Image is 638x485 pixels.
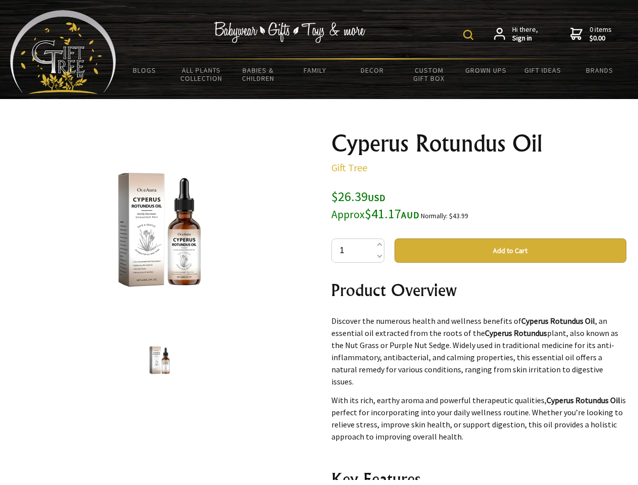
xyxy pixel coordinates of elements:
[395,238,626,263] button: Add to Cart
[512,25,538,43] span: Hi there,
[514,60,571,81] a: Gift Ideas
[331,315,626,387] p: Discover the numerous health and wellness benefits of , an essential oil extracted from the roots...
[287,60,344,81] a: Family
[485,328,547,338] strong: Cyperus Rotundus
[521,316,595,326] strong: Cyperus Rotundus Oil
[590,34,612,43] strong: $0.00
[401,60,458,89] a: Custom Gift Box
[116,60,173,81] a: BLOGS
[570,25,612,43] a: 0 items$0.00
[571,60,628,81] a: Brands
[343,60,401,81] a: Decor
[368,192,385,204] span: USD
[590,25,612,43] span: 0 items
[230,60,287,89] a: Babies & Children
[331,188,419,222] span: $26.39 $41.17
[512,34,538,43] strong: Sign in
[421,212,468,220] small: Normally: $43.99
[331,161,367,174] a: Gift Tree
[173,60,230,89] a: All Plants Collection
[331,394,626,443] p: With its rich, earthy aroma and powerful therapeutic qualities, is perfect for incorporating into...
[494,25,538,43] a: Hi there,Sign in
[10,10,116,94] img: Babyware - Gifts - Toys and more...
[331,208,365,221] small: Approx
[401,209,419,221] span: AUD
[331,131,626,156] h1: Cyperus Rotundus Oil
[331,278,626,302] h2: Product Overview
[81,151,238,309] img: Cyperus Rotundus Oil
[214,22,366,43] img: Babywear - Gifts - Toys & more
[140,341,179,379] img: Cyperus Rotundus Oil
[463,30,473,40] img: product search
[457,60,514,81] a: Grown Ups
[547,395,620,405] strong: Cyperus Rotundus Oil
